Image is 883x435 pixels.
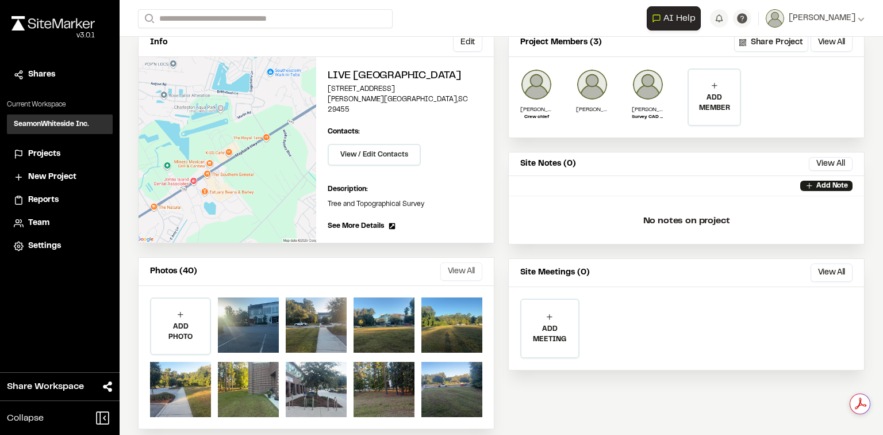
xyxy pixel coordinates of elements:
p: Info [150,36,167,49]
p: ADD MEETING [521,324,578,345]
p: Tree and Topographical Survey [328,199,482,209]
p: [PERSON_NAME] [576,105,608,114]
button: View / Edit Contacts [328,144,421,166]
span: Team [28,217,49,230]
span: Reports [28,194,59,207]
button: [PERSON_NAME] [766,9,865,28]
a: Shares [14,68,106,81]
p: Crew chief [520,114,552,121]
div: Oh geez...please don't... [11,30,95,41]
button: View All [809,157,853,171]
button: Search [138,9,159,28]
p: Project Members (3) [520,36,602,49]
img: User [766,9,784,28]
img: Tyler Foutz [520,68,552,101]
p: Site Meetings (0) [520,266,590,279]
p: [STREET_ADDRESS] [328,84,482,94]
p: ADD PHOTO [151,322,210,342]
span: AI Help [663,12,696,25]
div: Open AI Assistant [647,6,705,30]
a: New Project [14,171,106,184]
p: Current Workspace [7,100,113,110]
a: Reports [14,194,106,207]
p: ADD MEMBER [689,93,740,113]
span: New Project [28,171,76,184]
p: Survey CAD Technician I [632,114,664,121]
h3: SeamonWhiteside Inc. [14,119,89,129]
span: See More Details [328,221,384,231]
a: Projects [14,148,106,161]
p: [PERSON_NAME][GEOGRAPHIC_DATA] , SC 29455 [328,94,482,115]
button: Open AI Assistant [647,6,701,30]
p: Description: [328,184,482,194]
button: Edit [453,33,482,52]
img: Joseph Boyatt [576,68,608,101]
p: [PERSON_NAME] [520,105,552,114]
span: Collapse [7,411,44,425]
span: Settings [28,240,61,253]
p: Add Note [816,181,848,191]
button: View All [811,33,853,52]
a: Team [14,217,106,230]
a: Settings [14,240,106,253]
p: Photos (40) [150,265,197,278]
button: View All [440,262,482,281]
h2: Live [GEOGRAPHIC_DATA] [328,68,482,84]
p: [PERSON_NAME] [632,105,664,114]
button: View All [811,264,853,282]
span: [PERSON_NAME] [789,12,855,25]
img: Bennett Whatcott [632,68,664,101]
span: Shares [28,68,55,81]
span: Projects [28,148,60,161]
img: rebrand.png [11,16,95,30]
button: Share Project [734,33,808,52]
p: No notes on project [518,203,855,239]
p: Contacts: [328,127,360,137]
span: Share Workspace [7,380,84,394]
p: Site Notes (0) [520,158,576,170]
